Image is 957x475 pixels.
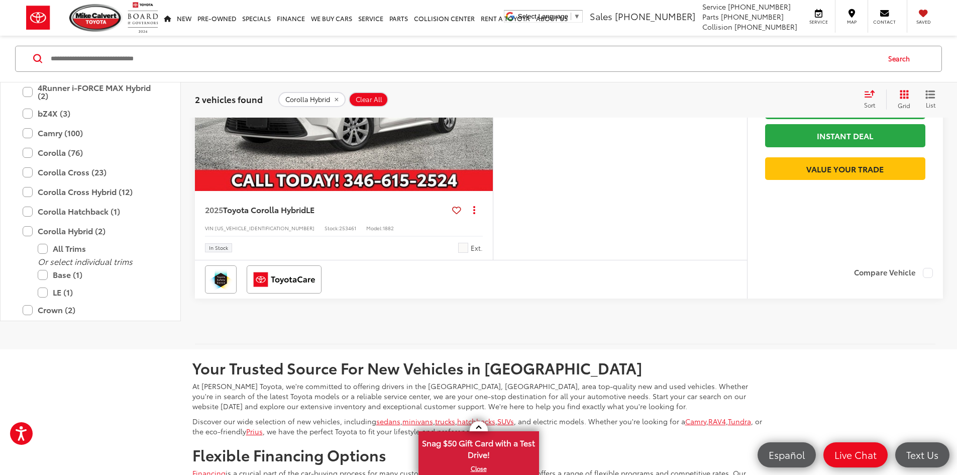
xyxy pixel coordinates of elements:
[249,267,320,292] img: ToyotaCare Mike Calvert Toyota Houston TX
[458,243,468,253] span: Ice
[23,164,158,181] label: Corolla Cross (23)
[918,89,943,110] button: List View
[901,448,943,461] span: Text Us
[465,201,483,219] button: Actions
[50,47,879,71] input: Search by Make, Model, or Keyword
[574,13,580,20] span: ▼
[590,10,612,23] span: Sales
[457,416,495,426] a: hatchbacks
[195,93,263,105] span: 2 vehicles found
[840,19,863,25] span: Map
[873,19,896,25] span: Contact
[38,256,133,267] i: Or select individual trims
[925,101,935,109] span: List
[402,416,433,426] a: minivans
[205,204,223,215] span: 2025
[829,448,882,461] span: Live Chat
[192,381,765,411] p: At [PERSON_NAME] Toyota, we're committed to offering drivers in the [GEOGRAPHIC_DATA], [GEOGRAPHI...
[419,432,538,463] span: Snag $50 Gift Card with a Test Drive!
[23,144,158,162] label: Corolla (76)
[807,19,830,25] span: Service
[765,124,925,147] a: Instant Deal
[192,416,765,436] p: Discover our wide selection of new vehicles, including , , , , , and electric models. Whether you...
[898,101,910,110] span: Grid
[223,204,306,215] span: Toyota Corolla Hybrid
[728,2,791,12] span: [PHONE_NUMBER]
[435,416,455,426] a: trucks
[23,79,158,105] label: 4Runner i-FORCE MAX Hybrid (2)
[912,19,934,25] span: Saved
[702,2,726,12] span: Service
[205,224,215,232] span: VIN:
[278,92,346,107] button: remove Corolla%20Hybrid
[23,203,158,221] label: Corolla Hatchback (1)
[339,224,356,232] span: 253461
[895,442,949,467] a: Text Us
[728,416,751,426] a: Tundra
[473,206,475,214] span: dropdown dots
[215,224,314,232] span: [US_VEHICLE_IDENTIFICATION_NUMBER]
[23,183,158,201] label: Corolla Cross Hybrid (12)
[246,426,263,436] a: Prius
[615,10,695,23] span: [PHONE_NUMBER]
[764,448,810,461] span: Español
[349,92,388,107] button: Clear All
[205,204,448,215] a: 2025Toyota Corolla HybridLE
[38,283,158,301] label: LE (1)
[859,89,886,110] button: Select sort value
[886,89,918,110] button: Grid View
[879,46,924,71] button: Search
[376,416,400,426] a: sedans
[854,268,933,278] label: Compare Vehicle
[325,224,339,232] span: Stock:
[497,416,514,426] a: SUVs
[571,13,571,20] span: ​
[765,157,925,180] a: Value Your Trade
[23,125,158,142] label: Camry (100)
[864,101,875,109] span: Sort
[285,96,330,104] span: Corolla Hybrid
[383,224,394,232] span: 1882
[702,22,732,32] span: Collision
[471,243,483,253] span: Ext.
[69,4,123,32] img: Mike Calvert Toyota
[356,96,382,104] span: Clear All
[758,442,816,467] a: Español
[192,446,765,463] h2: Flexible Financing Options
[721,12,784,22] span: [PHONE_NUMBER]
[23,301,158,319] label: Crown (2)
[38,240,158,258] label: All Trims
[192,359,765,376] h2: Your Trusted Source For New Vehicles in [GEOGRAPHIC_DATA]
[702,12,719,22] span: Parts
[823,442,888,467] a: Live Chat
[207,267,235,292] img: Toyota Safety Sense Mike Calvert Toyota Houston TX
[38,266,158,283] label: Base (1)
[734,22,797,32] span: [PHONE_NUMBER]
[306,204,314,215] span: LE
[366,224,383,232] span: Model:
[708,416,726,426] a: RAV4
[23,223,158,240] label: Corolla Hybrid (2)
[209,245,228,250] span: In Stock
[685,416,706,426] a: Camry
[23,105,158,123] label: bZ4X (3)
